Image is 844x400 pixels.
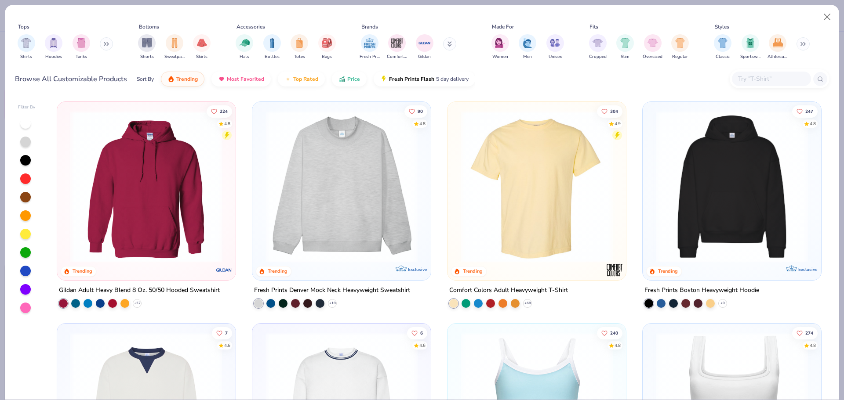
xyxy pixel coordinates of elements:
[436,74,469,84] span: 5 day delivery
[318,34,336,60] div: filter for Bags
[211,72,271,86] button: Most Favorited
[589,23,598,31] div: Fits
[422,111,583,263] img: a90f7c54-8796-4cb2-9d6e-4e9644cfe0fe
[322,38,331,48] img: Bags Image
[142,38,152,48] img: Shorts Image
[819,9,836,25] button: Close
[810,342,816,349] div: 4.8
[164,34,185,60] button: filter button
[291,34,308,60] div: filter for Totes
[492,23,514,31] div: Made For
[361,23,378,31] div: Brands
[610,331,618,335] span: 240
[18,104,36,111] div: Filter By
[263,34,281,60] div: filter for Bottles
[404,105,427,117] button: Like
[389,76,434,83] span: Fresh Prints Flash
[810,120,816,127] div: 4.8
[176,76,198,83] span: Trending
[620,38,630,48] img: Slim Image
[293,76,318,83] span: Top Rated
[546,34,564,60] button: filter button
[606,261,623,279] img: Comfort Colors logo
[419,120,426,127] div: 4.8
[196,54,207,60] span: Skirts
[495,38,505,48] img: Women Image
[805,109,813,113] span: 247
[278,72,325,86] button: Top Rated
[322,54,332,60] span: Bags
[643,54,662,60] span: Oversized
[671,34,689,60] div: filter for Regular
[76,38,86,48] img: Tanks Image
[714,34,731,60] div: filter for Classic
[456,111,617,263] img: 029b8af0-80e6-406f-9fdc-fdf898547912
[768,54,788,60] span: Athleisure
[218,76,225,83] img: most_fav.gif
[137,75,154,83] div: Sort By
[267,38,277,48] img: Bottles Image
[45,54,62,60] span: Hoodies
[207,105,233,117] button: Like
[416,34,433,60] div: filter for Gildan
[193,34,211,60] button: filter button
[720,301,725,306] span: + 9
[360,34,380,60] div: filter for Fresh Prints
[792,105,818,117] button: Like
[164,54,185,60] span: Sweatpants
[549,54,562,60] span: Unisex
[589,34,607,60] button: filter button
[416,34,433,60] button: filter button
[294,54,305,60] span: Totes
[593,38,603,48] img: Cropped Image
[610,109,618,113] span: 304
[329,301,336,306] span: + 10
[167,76,175,83] img: trending.gif
[360,54,380,60] span: Fresh Prints
[418,109,423,113] span: 90
[621,54,629,60] span: Slim
[45,34,62,60] div: filter for Hoodies
[387,34,407,60] button: filter button
[792,327,818,339] button: Like
[164,34,185,60] div: filter for Sweatpants
[134,301,141,306] span: + 37
[45,34,62,60] button: filter button
[597,105,622,117] button: Like
[236,23,265,31] div: Accessories
[746,38,755,48] img: Sportswear Image
[240,38,250,48] img: Hats Image
[295,38,304,48] img: Totes Image
[49,38,58,48] img: Hoodies Image
[492,54,508,60] span: Women
[671,34,689,60] button: filter button
[651,111,812,263] img: 91acfc32-fd48-4d6b-bdad-a4c1a30ac3fc
[519,34,536,60] button: filter button
[318,34,336,60] button: filter button
[714,34,731,60] button: filter button
[240,54,249,60] span: Hats
[59,285,220,296] div: Gildan Adult Heavy Blend 8 Oz. 50/50 Hooded Sweatshirt
[138,34,156,60] div: filter for Shorts
[420,331,423,335] span: 6
[236,34,253,60] div: filter for Hats
[617,111,778,263] img: e55d29c3-c55d-459c-bfd9-9b1c499ab3c6
[215,261,233,279] img: Gildan logo
[261,111,422,263] img: f5d85501-0dbb-4ee4-b115-c08fa3845d83
[740,34,760,60] button: filter button
[225,120,231,127] div: 4.8
[263,34,281,60] button: filter button
[740,54,760,60] span: Sportswear
[18,34,35,60] div: filter for Shirts
[718,38,728,48] img: Classic Image
[491,34,509,60] button: filter button
[212,327,233,339] button: Like
[227,76,264,83] span: Most Favorited
[773,38,783,48] img: Athleisure Image
[418,36,431,50] img: Gildan Image
[226,331,228,335] span: 7
[615,342,621,349] div: 4.8
[139,23,159,31] div: Bottoms
[519,34,536,60] div: filter for Men
[20,54,32,60] span: Shirts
